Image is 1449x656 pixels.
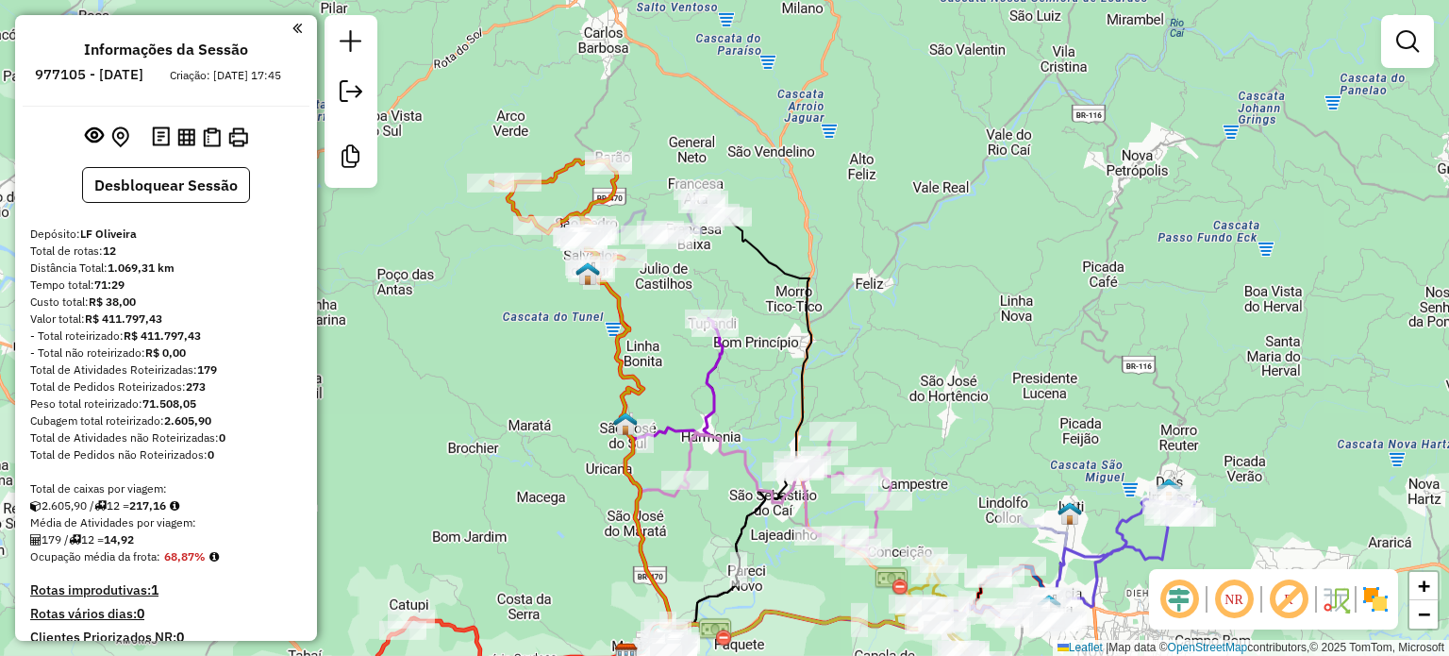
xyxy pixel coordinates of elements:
div: - Total não roteirizado: [30,345,302,362]
div: Tempo total: [30,277,302,294]
strong: R$ 411.797,43 [85,311,162,326]
strong: R$ 38,00 [89,294,136,309]
div: Total de caixas por viagem: [30,480,302,497]
strong: 14,92 [104,532,134,547]
div: Total de Pedidos Roteirizados: [30,378,302,395]
img: Exibir/Ocultar setores [1360,584,1391,614]
span: Ocultar deslocamento [1157,577,1202,622]
strong: 1.069,31 km [108,261,175,275]
button: Imprimir Rotas [225,124,252,151]
strong: 68,87% [164,549,206,563]
div: Valor total: [30,311,302,328]
a: Leaflet [1058,641,1103,654]
div: Distância Total: [30,260,302,277]
img: São José do Sul [613,412,638,436]
strong: LF Oliveira [80,227,137,241]
strong: 2.605,90 [164,413,211,428]
a: Zoom out [1409,600,1438,629]
a: Criar modelo [332,138,370,180]
button: Desbloquear Sessão [82,167,250,203]
strong: R$ 0,00 [145,345,186,360]
a: Exibir filtros [1389,23,1426,60]
em: Média calculada utilizando a maior ocupação (%Peso ou %Cubagem) de cada rota da sessão. Rotas cro... [209,551,219,563]
img: Estancia Velha [1037,594,1061,618]
strong: 0 [219,430,225,445]
a: Clique aqui para minimizar o painel [292,17,302,39]
img: PEDÁGIO ERS 240 [698,615,732,649]
img: PEDÁGIO ERS122 [874,564,908,598]
h6: 977105 - [DATE] [35,66,143,83]
span: Ocupação média da frota: [30,549,160,563]
span: − [1418,602,1430,626]
button: Centralizar mapa no depósito ou ponto de apoio [108,123,133,152]
strong: 217,16 [129,498,166,513]
span: | [1106,641,1108,654]
span: + [1418,574,1430,597]
h4: Rotas vários dias: [30,606,302,622]
strong: 0 [176,629,184,646]
strong: 1 [151,581,158,598]
a: OpenStreetMap [1168,641,1248,654]
div: Custo total: [30,294,302,311]
div: Cubagem total roteirizado: [30,412,302,429]
i: Total de rotas [94,500,107,512]
div: 2.605,90 / 12 = [30,497,302,514]
a: Nova sessão e pesquisa [332,23,370,65]
button: Exibir sessão original [81,122,108,152]
strong: 0 [137,605,144,622]
i: Total de rotas [69,534,81,546]
h4: Rotas improdutivas: [30,582,302,598]
button: Logs desbloquear sessão [148,123,174,152]
strong: 71.508,05 [142,396,196,411]
strong: 179 [197,362,217,377]
strong: 0 [208,447,214,462]
span: Exibir rótulo [1266,577,1311,622]
strong: 273 [186,379,206,394]
button: Visualizar Romaneio [199,124,225,151]
div: 179 / 12 = [30,531,302,548]
img: Dois Irmao [1157,478,1181,502]
strong: 71:29 [94,278,125,292]
div: Total de Atividades não Roteirizadas: [30,429,302,446]
h4: Clientes Priorizados NR: [30,630,302,646]
strong: 12 [103,244,116,258]
div: Criação: [DATE] 17:45 [162,67,289,84]
h4: Informações da Sessão [84,41,248,59]
div: Depósito: [30,226,302,243]
div: Total de Atividades Roteirizadas: [30,362,302,378]
div: Map data © contributors,© 2025 TomTom, Microsoft [1053,640,1449,656]
span: Ocultar NR [1211,577,1257,622]
div: Total de rotas: [30,243,302,260]
button: Visualizar relatório de Roteirização [174,124,199,149]
img: Ivoti [1058,501,1082,526]
div: Total de Pedidos não Roteirizados: [30,446,302,463]
i: Cubagem total roteirizado [30,500,42,512]
img: Salvador do Sul [575,261,600,286]
img: Fluxo de ruas [1321,584,1351,614]
div: Média de Atividades por viagem: [30,514,302,531]
div: - Total roteirizado: [30,328,302,345]
strong: R$ 411.797,43 [124,328,201,343]
a: Exportar sessão [332,73,370,115]
i: Meta Caixas/viagem: 1,00 Diferença: 216,16 [170,500,179,512]
i: Total de Atividades [30,534,42,546]
a: Zoom in [1409,572,1438,600]
div: Peso total roteirizado: [30,395,302,412]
